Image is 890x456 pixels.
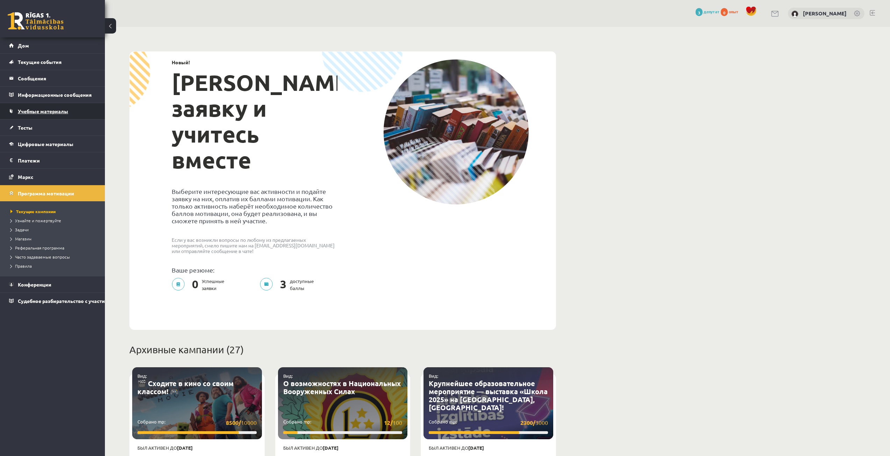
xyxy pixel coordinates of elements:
a: Дом [9,37,96,53]
a: Конференции [9,276,96,292]
a: Часто задаваемые вопросы [10,254,98,260]
font: Правила [15,263,32,269]
a: Магазин [10,236,98,242]
a: Текущие кампании [10,208,98,215]
font: Часто задаваемые вопросы [15,254,70,260]
font: [DATE] [468,445,484,451]
font: Цифровые материалы [18,141,73,147]
font: 3000 [535,419,548,426]
font: 0 [192,277,198,291]
font: Тесты [18,124,33,131]
a: 0 опыт [721,9,742,14]
font: Платежи [18,157,40,164]
font: Маркс [18,174,33,180]
font: Реферальная программа [15,245,64,251]
a: Платежи [9,152,96,168]
a: О возможностях в Национальных Вооруженных Силах [283,379,401,396]
a: Вид: [429,373,438,379]
font: Был активен до [137,445,177,451]
font: Выберите интересующие вас активности и подайте заявку на них, оплатив их баллами мотивации. Как т... [172,188,333,224]
a: Программа мотивации [9,185,96,201]
a: Правила [10,263,98,269]
a: Узнайте и пожертвуйте [10,217,98,224]
font: Задачи [15,227,29,232]
img: campaign-image-1c4f3b39ab1f89d1fca25a8facaab35ebc8e40cf20aedba61fd73fb4233361ac.png [383,59,529,204]
font: Сообщения [18,75,46,81]
font: Успешные заявки [202,278,224,291]
font: Собрано mp: [429,419,457,425]
a: Учебные материалы [9,103,96,119]
font: [DATE] [177,445,193,451]
a: Реферальная программа [10,245,98,251]
font: Дом [18,42,29,49]
font: Архивные кампании (27) [129,344,244,355]
font: Программа мотивации [18,190,74,196]
a: Цифровые материалы [9,136,96,152]
font: Конференции [18,281,51,288]
a: Сообщения [9,70,96,86]
font: 100 [393,419,402,426]
font: 10000 [241,419,257,426]
font: Собрано mp: [283,419,311,425]
font: [PERSON_NAME] заявку и учитесь вместе [172,68,357,174]
font: Собрано mp: [137,419,165,425]
font: депутат [704,9,720,14]
font: Если у вас возникли вопросы по любому из предлагаемых мероприятий, смело пишите нам на [EMAIL_ADD... [172,237,335,254]
a: Текущие события [9,54,96,70]
font: опыт [729,9,739,14]
font: Текущие кампании [16,209,56,214]
font: 3 [698,10,700,15]
a: Задачи [10,226,98,233]
a: 🎬 Сходите в кино со своим классом! 🎮 [137,379,234,396]
a: Крупнейшее образовательное мероприятие — выставка «Школа 2025» на [GEOGRAPHIC_DATA], [GEOGRAPHIC_... [429,379,548,412]
a: Вид: [283,373,293,379]
font: 12/ [384,419,393,426]
a: Тесты [9,120,96,136]
img: Алекс Козловский [791,10,798,17]
font: 2300/ [520,419,535,426]
font: 3 [280,277,286,291]
font: Учебные материалы [18,108,68,114]
font: Магазин [15,236,31,241]
font: 0 [723,10,725,15]
font: Был активен до [283,445,323,451]
font: Текущие события [18,59,62,65]
font: 8500/ [226,419,241,426]
a: 3 депутат [696,9,720,14]
font: Узнайте и пожертвуйте [15,218,61,223]
a: Информационные сообщения [9,87,96,103]
font: [DATE] [323,445,339,451]
font: Новый! [172,59,190,65]
font: Информационные сообщения [18,92,92,98]
font: Судебное разбирательство с участием [PERSON_NAME] [18,298,153,304]
a: Маркс [9,169,96,185]
a: [PERSON_NAME] [803,10,847,17]
a: Рижская 1-я средняя школа заочного обучения [8,12,64,30]
a: Судебное разбирательство с участием [PERSON_NAME] [9,293,96,309]
font: Был активен до [429,445,468,451]
a: Вид: [137,373,147,379]
font: Ваше резюме: [172,266,214,274]
font: доступные баллы [290,278,314,291]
